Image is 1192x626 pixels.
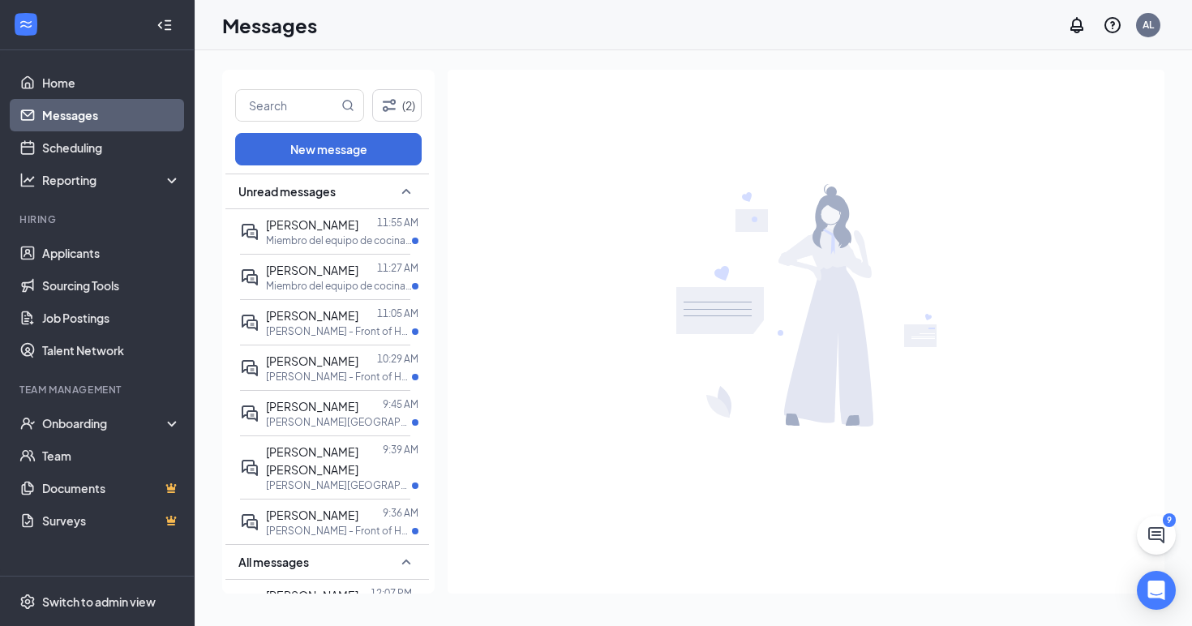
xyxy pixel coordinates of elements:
span: [PERSON_NAME] [266,217,358,232]
a: Scheduling [42,131,181,164]
svg: ActiveDoubleChat [240,358,259,378]
svg: ActiveDoubleChat [240,222,259,242]
span: [PERSON_NAME] [266,508,358,522]
svg: ActiveDoubleChat [240,458,259,478]
a: Applicants [42,237,181,269]
svg: ChatActive [1147,525,1166,545]
a: Job Postings [42,302,181,334]
div: AL [1143,18,1154,32]
button: New message [235,133,422,165]
p: [PERSON_NAME][GEOGRAPHIC_DATA] - Front of House Team Member at [PERSON_NAME][GEOGRAPHIC_DATA] [266,415,412,429]
div: Team Management [19,383,178,397]
svg: Settings [19,594,36,610]
a: SurveysCrown [42,504,181,537]
span: [PERSON_NAME] [266,399,358,414]
div: Switch to admin view [42,594,156,610]
p: Miembro del equipo de cocina - Cinco Ranch at [GEOGRAPHIC_DATA] [266,279,412,293]
svg: UserCheck [19,415,36,431]
a: DocumentsCrown [42,472,181,504]
a: Sourcing Tools [42,269,181,302]
p: 10:29 AM [377,352,418,366]
button: ChatActive [1137,516,1176,555]
svg: DoubleChat [240,593,259,612]
h1: Messages [222,11,317,39]
input: Search [236,90,338,121]
p: [PERSON_NAME] - Front of House Team Member at [PERSON_NAME] [266,524,412,538]
p: 9:39 AM [383,443,418,457]
span: [PERSON_NAME] [266,354,358,368]
span: All messages [238,554,309,570]
svg: ActiveDoubleChat [240,268,259,287]
svg: SmallChevronUp [397,552,416,572]
p: [PERSON_NAME] - Front of House Team Member at [PERSON_NAME] [266,370,412,384]
div: Onboarding [42,415,167,431]
svg: ActiveDoubleChat [240,313,259,332]
a: Messages [42,99,181,131]
span: Unread messages [238,183,336,199]
span: [PERSON_NAME] [PERSON_NAME] [266,444,358,477]
div: Open Intercom Messenger [1137,571,1176,610]
svg: Analysis [19,172,36,188]
p: 9:45 AM [383,397,418,411]
svg: QuestionInfo [1103,15,1122,35]
div: 9 [1163,513,1176,527]
svg: Collapse [157,17,173,33]
p: Miembro del equipo de cocina - [PERSON_NAME][GEOGRAPHIC_DATA] at [PERSON_NAME][GEOGRAPHIC_DATA] [266,234,412,247]
button: Filter (2) [372,89,422,122]
a: Talent Network [42,334,181,367]
svg: Filter [379,96,399,115]
p: [PERSON_NAME] - Front of House Team Member at [PERSON_NAME] [266,324,412,338]
svg: WorkstreamLogo [18,16,34,32]
p: 12:07 PM [371,586,412,600]
p: 11:27 AM [377,261,418,275]
a: Team [42,439,181,472]
p: [PERSON_NAME][GEOGRAPHIC_DATA] - Front of House Team Member at [PERSON_NAME][GEOGRAPHIC_DATA] [266,478,412,492]
svg: ActiveDoubleChat [240,404,259,423]
span: [PERSON_NAME] [266,263,358,277]
span: [PERSON_NAME] [266,588,358,602]
svg: MagnifyingGlass [341,99,354,112]
a: Home [42,66,181,99]
div: Hiring [19,212,178,226]
p: 11:05 AM [377,307,418,320]
div: Reporting [42,172,182,188]
span: [PERSON_NAME] [266,308,358,323]
p: 9:36 AM [383,506,418,520]
svg: SmallChevronUp [397,182,416,201]
svg: ActiveDoubleChat [240,512,259,532]
svg: Notifications [1067,15,1087,35]
p: 11:55 AM [377,216,418,229]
